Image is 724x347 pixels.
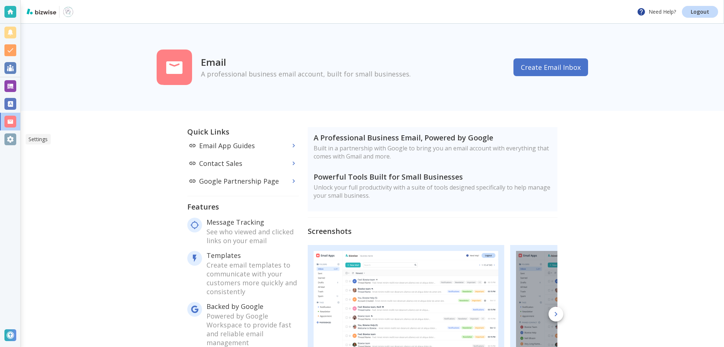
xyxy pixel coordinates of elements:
[201,69,411,78] p: A professional business email account, built for small businesses.
[691,9,709,14] p: Logout
[28,136,48,143] p: Settings
[206,261,297,296] p: Create email templates to communicate with your customers more quickly and consistently
[314,133,551,143] h5: A Professional Business Email, Powered by Google
[314,183,551,200] p: Unlock your full productivity with a suite of tools designed specifically to help manage your sma...
[314,172,551,182] h5: Powerful Tools Built for Small Businesses
[187,127,299,137] h5: Quick Links
[206,251,297,260] p: Templates
[206,227,297,245] p: See who viewed and clicked links on your email
[189,159,297,168] p: Contact Sales
[682,6,718,18] a: Logout
[189,141,297,150] p: Email App Guides
[513,58,588,76] button: Create Email Inbox
[637,7,676,16] p: Need Help?
[189,177,297,186] p: Google Partnership Page
[206,218,297,227] p: Message Tracking
[27,8,56,14] img: bizwise
[206,312,297,347] p: Powered by Google Workspace to provide fast and reliable email management
[157,50,192,85] img: icon
[314,144,551,160] p: Built in a partnership with Google to bring you an email account with everything that comes with ...
[62,6,74,18] img: WheelchairAbility LLC.
[187,202,299,212] h5: Features
[308,227,557,236] h5: Screenshots
[206,302,297,311] p: Backed by Google
[201,56,411,68] h2: Email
